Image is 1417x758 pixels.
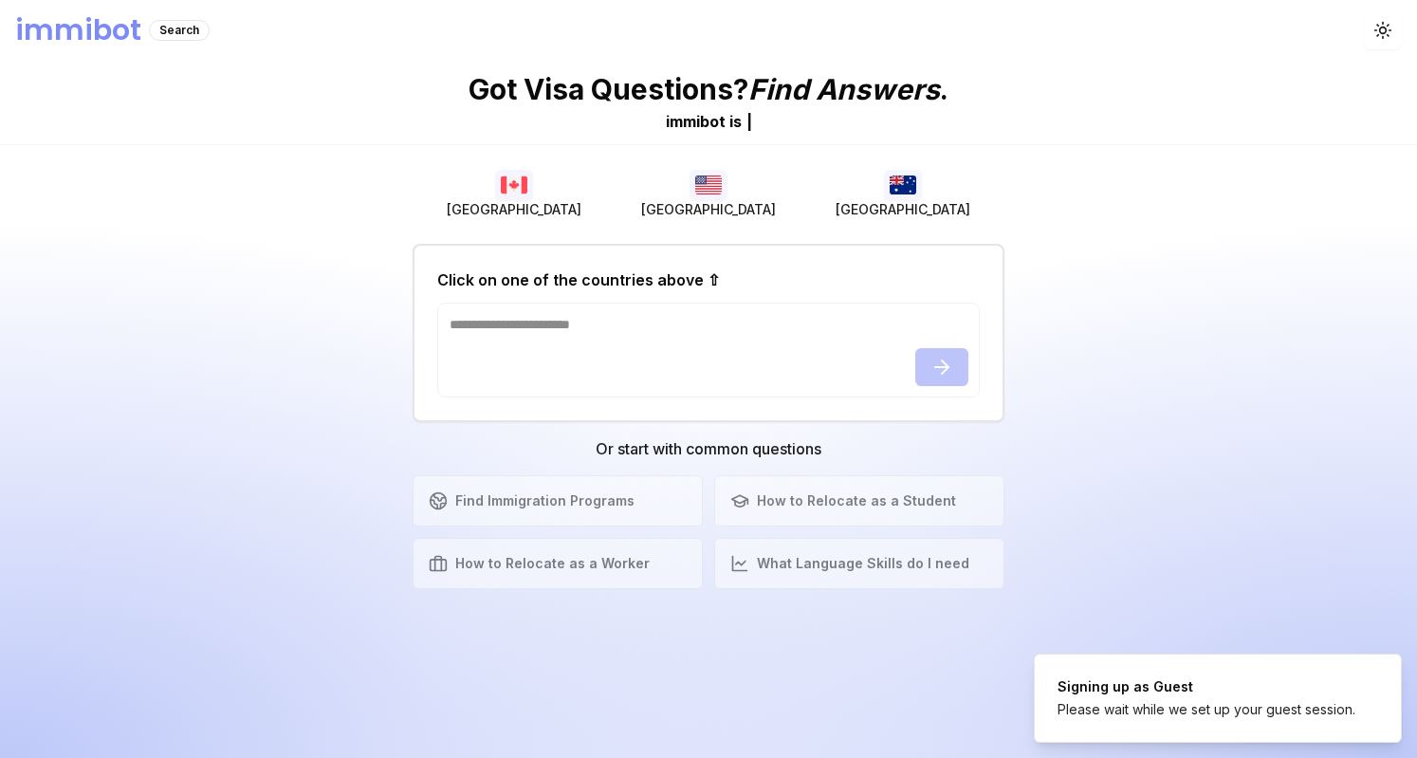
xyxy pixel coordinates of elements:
[15,13,141,47] h1: immibot
[495,170,533,200] img: Canada flag
[666,110,742,133] div: immibot is
[469,72,948,106] p: Got Visa Questions? .
[447,200,581,219] span: [GEOGRAPHIC_DATA]
[149,20,210,41] div: Search
[1058,700,1355,719] div: Please wait while we set up your guest session.
[836,200,970,219] span: [GEOGRAPHIC_DATA]
[1058,677,1355,696] div: Signing up as Guest
[437,268,720,291] h2: Click on one of the countries above ⇧
[690,170,727,200] img: USA flag
[746,112,752,131] span: |
[884,170,922,200] img: Australia flag
[641,200,776,219] span: [GEOGRAPHIC_DATA]
[413,437,1004,460] h3: Or start with common questions
[748,72,940,106] span: Find Answers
